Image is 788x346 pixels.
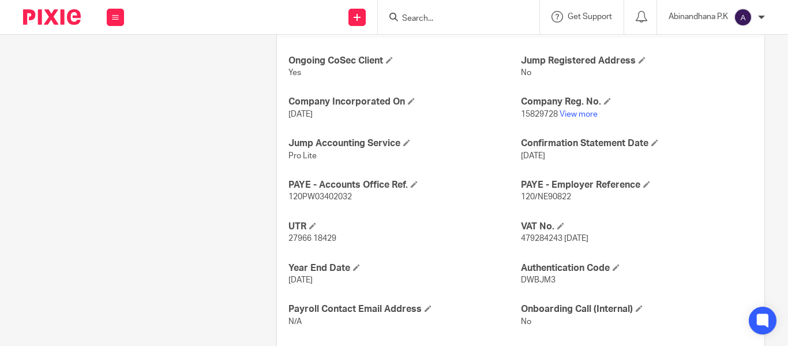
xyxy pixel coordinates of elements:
[288,262,520,274] h4: Year End Date
[288,137,520,150] h4: Jump Accounting Service
[669,11,728,23] p: Abinandhana P.K
[288,276,313,284] span: [DATE]
[288,152,317,160] span: Pro Lite
[734,8,752,27] img: svg%3E
[288,110,313,118] span: [DATE]
[521,235,588,243] span: 479284243 [DATE]
[560,110,598,118] a: View more
[288,221,520,233] h4: UTR
[521,276,556,284] span: DWBJM3
[521,110,558,118] span: 15829728
[23,9,81,25] img: Pixie
[288,318,302,326] span: N/A
[521,193,571,201] span: 120/NE90822
[568,13,612,21] span: Get Support
[521,303,753,315] h4: Onboarding Call (Internal)
[521,152,545,160] span: [DATE]
[288,55,520,67] h4: Ongoing CoSec Client
[521,96,753,108] h4: Company Reg. No.
[401,14,505,24] input: Search
[521,137,753,150] h4: Confirmation Statement Date
[288,69,301,77] span: Yes
[288,303,520,315] h4: Payroll Contact Email Address
[521,69,531,77] span: No
[521,55,753,67] h4: Jump Registered Address
[288,179,520,191] h4: PAYE - Accounts Office Ref.
[521,221,753,233] h4: VAT No.
[521,179,753,191] h4: PAYE - Employer Reference
[288,96,520,108] h4: Company Incorporated On
[521,318,531,326] span: No
[288,193,352,201] span: 120PW03402032
[521,262,753,274] h4: Authentication Code
[288,235,336,243] span: 27966 18429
